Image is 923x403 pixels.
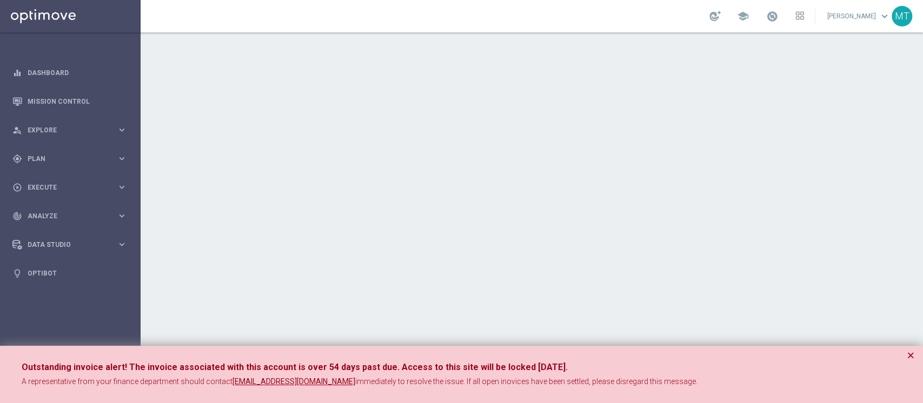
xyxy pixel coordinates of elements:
[892,6,912,26] div: MT
[28,127,117,133] span: Explore
[22,362,568,372] strong: Outstanding invoice alert! The invoice associated with this account is over 54 days past due. Acc...
[12,126,128,135] button: person_search Explore keyboard_arrow_right
[12,125,117,135] div: Explore
[12,87,127,116] div: Mission Control
[117,211,127,221] i: keyboard_arrow_right
[12,268,22,278] i: lightbulb
[117,125,127,135] i: keyboard_arrow_right
[355,377,698,386] span: immediately to resolve the issue. If all open inovices have been settled, please disregard this m...
[28,259,127,287] a: Optibot
[12,125,22,135] i: person_search
[12,240,128,249] button: Data Studio keyboard_arrow_right
[12,269,128,278] button: lightbulb Optibot
[737,10,749,22] span: school
[12,211,22,221] i: track_changes
[12,155,128,163] button: gps_fixed Plan keyboard_arrow_right
[28,156,117,162] span: Plan
[12,240,117,250] div: Data Studio
[12,97,128,106] button: Mission Control
[879,10,891,22] span: keyboard_arrow_down
[28,241,117,248] span: Data Studio
[117,182,127,192] i: keyboard_arrow_right
[117,239,127,250] i: keyboard_arrow_right
[28,213,117,219] span: Analyze
[28,184,117,191] span: Execute
[28,58,127,87] a: Dashboard
[117,153,127,164] i: keyboard_arrow_right
[22,377,233,386] span: A representative from your finance department should contact
[12,69,128,77] button: equalizer Dashboard
[12,183,117,192] div: Execute
[12,211,117,221] div: Analyze
[233,377,355,387] a: [EMAIL_ADDRESS][DOMAIN_NAME]
[12,183,128,192] button: play_circle_outline Execute keyboard_arrow_right
[12,58,127,87] div: Dashboard
[12,259,127,287] div: Optibot
[28,87,127,116] a: Mission Control
[12,154,117,164] div: Plan
[12,183,22,192] i: play_circle_outline
[826,8,892,24] a: [PERSON_NAME]keyboard_arrow_down
[12,68,22,78] i: equalizer
[12,212,128,220] button: track_changes Analyze keyboard_arrow_right
[907,349,914,362] button: Close
[12,154,22,164] i: gps_fixed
